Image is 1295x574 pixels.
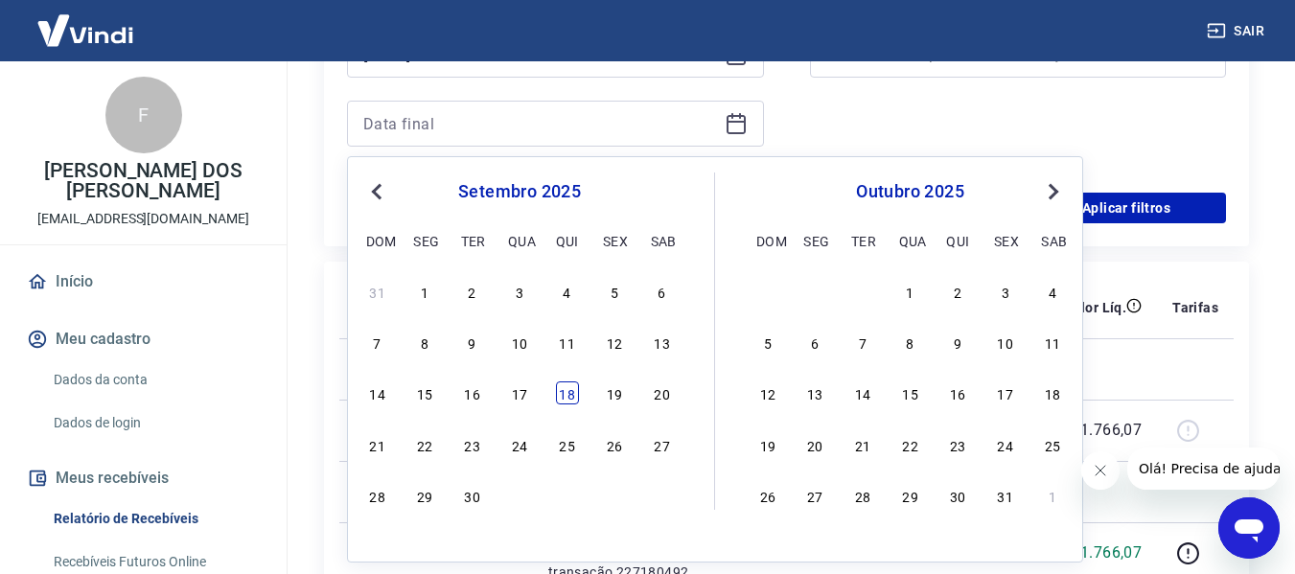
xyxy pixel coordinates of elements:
div: Choose quarta-feira, 15 de outubro de 2025 [899,381,922,404]
div: ter [851,229,874,252]
div: Choose terça-feira, 30 de setembro de 2025 [851,280,874,303]
div: qui [556,229,579,252]
div: Choose domingo, 5 de outubro de 2025 [756,331,779,354]
div: Choose domingo, 31 de agosto de 2025 [366,280,389,303]
div: Choose quarta-feira, 24 de setembro de 2025 [508,433,531,456]
iframe: Mensagem da empresa [1127,448,1280,490]
div: Choose terça-feira, 16 de setembro de 2025 [461,381,484,404]
p: -R$ 1.766,07 [1052,419,1142,442]
p: Tarifas [1172,298,1218,317]
div: Choose quarta-feira, 10 de setembro de 2025 [508,331,531,354]
div: Choose sábado, 11 de outubro de 2025 [1041,331,1064,354]
div: Choose segunda-feira, 6 de outubro de 2025 [803,331,826,354]
div: Choose domingo, 14 de setembro de 2025 [366,381,389,404]
a: Início [23,261,264,303]
a: Dados da conta [46,360,264,400]
span: Olá! Precisa de ajuda? [12,13,161,29]
input: Data final [363,109,717,138]
div: Choose quinta-feira, 30 de outubro de 2025 [946,484,969,507]
div: Choose segunda-feira, 20 de outubro de 2025 [803,433,826,456]
div: Choose terça-feira, 23 de setembro de 2025 [461,433,484,456]
a: Relatório de Recebíveis [46,499,264,539]
div: Choose quarta-feira, 29 de outubro de 2025 [899,484,922,507]
div: Choose segunda-feira, 27 de outubro de 2025 [803,484,826,507]
div: Choose quinta-feira, 11 de setembro de 2025 [556,331,579,354]
div: Choose quinta-feira, 2 de outubro de 2025 [556,484,579,507]
div: Choose sábado, 1 de novembro de 2025 [1041,484,1064,507]
div: Choose segunda-feira, 8 de setembro de 2025 [413,331,436,354]
div: Choose sábado, 4 de outubro de 2025 [1041,280,1064,303]
div: Choose quarta-feira, 22 de outubro de 2025 [899,433,922,456]
div: setembro 2025 [363,180,676,203]
div: Choose domingo, 12 de outubro de 2025 [756,381,779,404]
div: Choose domingo, 7 de setembro de 2025 [366,331,389,354]
button: Next Month [1042,180,1065,203]
button: Meus recebíveis [23,457,264,499]
div: Choose quarta-feira, 1 de outubro de 2025 [508,484,531,507]
div: Choose sábado, 25 de outubro de 2025 [1041,433,1064,456]
div: Choose domingo, 19 de outubro de 2025 [756,433,779,456]
iframe: Fechar mensagem [1081,451,1120,490]
div: Choose sexta-feira, 24 de outubro de 2025 [994,433,1017,456]
div: Choose quinta-feira, 18 de setembro de 2025 [556,381,579,404]
div: Choose terça-feira, 9 de setembro de 2025 [461,331,484,354]
div: Choose sexta-feira, 17 de outubro de 2025 [994,381,1017,404]
div: Choose sábado, 27 de setembro de 2025 [651,433,674,456]
div: Choose quinta-feira, 2 de outubro de 2025 [946,280,969,303]
div: Choose sábado, 18 de outubro de 2025 [1041,381,1064,404]
div: Choose sexta-feira, 3 de outubro de 2025 [603,484,626,507]
a: Dados de login [46,403,264,443]
div: Choose domingo, 26 de outubro de 2025 [756,484,779,507]
div: Choose segunda-feira, 13 de outubro de 2025 [803,381,826,404]
div: Choose sexta-feira, 12 de setembro de 2025 [603,331,626,354]
div: Choose sexta-feira, 26 de setembro de 2025 [603,433,626,456]
button: Previous Month [365,180,388,203]
div: Choose domingo, 21 de setembro de 2025 [366,433,389,456]
div: Choose sábado, 20 de setembro de 2025 [651,381,674,404]
div: sex [603,229,626,252]
div: dom [756,229,779,252]
div: seg [413,229,436,252]
div: Choose quarta-feira, 17 de setembro de 2025 [508,381,531,404]
div: Choose sexta-feira, 31 de outubro de 2025 [994,484,1017,507]
div: Choose terça-feira, 7 de outubro de 2025 [851,331,874,354]
div: qui [946,229,969,252]
div: Choose terça-feira, 28 de outubro de 2025 [851,484,874,507]
div: Choose quarta-feira, 1 de outubro de 2025 [899,280,922,303]
div: ter [461,229,484,252]
p: [PERSON_NAME] DOS [PERSON_NAME] [15,161,271,201]
div: qua [508,229,531,252]
div: Choose segunda-feira, 29 de setembro de 2025 [803,280,826,303]
p: Valor Líq. [1064,298,1126,317]
div: sab [1041,229,1064,252]
div: month 2025-09 [363,277,676,509]
div: Choose terça-feira, 14 de outubro de 2025 [851,381,874,404]
div: Choose sexta-feira, 10 de outubro de 2025 [994,331,1017,354]
div: dom [366,229,389,252]
div: Choose terça-feira, 21 de outubro de 2025 [851,433,874,456]
div: Choose quinta-feira, 9 de outubro de 2025 [946,331,969,354]
div: Choose sexta-feira, 19 de setembro de 2025 [603,381,626,404]
div: Choose sexta-feira, 3 de outubro de 2025 [994,280,1017,303]
iframe: Botão para abrir a janela de mensagens [1218,497,1280,559]
div: Choose domingo, 28 de setembro de 2025 [756,280,779,303]
div: sex [994,229,1017,252]
div: Choose quarta-feira, 8 de outubro de 2025 [899,331,922,354]
div: sab [651,229,674,252]
p: [EMAIL_ADDRESS][DOMAIN_NAME] [37,209,249,229]
div: Choose sábado, 6 de setembro de 2025 [651,280,674,303]
img: Vindi [23,1,148,59]
div: month 2025-10 [753,277,1067,509]
div: Choose sábado, 13 de setembro de 2025 [651,331,674,354]
button: Sair [1203,13,1272,49]
div: Choose segunda-feira, 29 de setembro de 2025 [413,484,436,507]
div: Choose quinta-feira, 16 de outubro de 2025 [946,381,969,404]
div: Choose sexta-feira, 5 de setembro de 2025 [603,280,626,303]
div: Choose segunda-feira, 22 de setembro de 2025 [413,433,436,456]
button: Meu cadastro [23,318,264,360]
div: F [105,77,182,153]
div: Choose terça-feira, 30 de setembro de 2025 [461,484,484,507]
div: outubro 2025 [753,180,1067,203]
div: Choose terça-feira, 2 de setembro de 2025 [461,280,484,303]
div: Choose sábado, 4 de outubro de 2025 [651,484,674,507]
